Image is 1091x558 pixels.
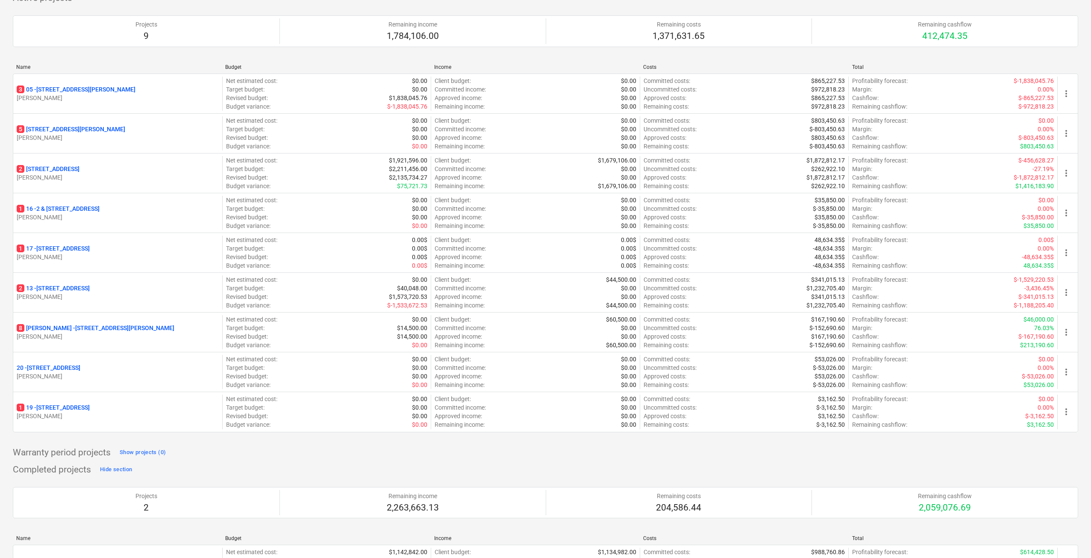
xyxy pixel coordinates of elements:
[852,116,908,125] p: Profitability forecast :
[644,213,686,221] p: Approved costs :
[621,133,636,142] p: $0.00
[918,20,972,29] p: Remaining cashflow
[644,77,690,85] p: Committed costs :
[17,324,174,332] p: [PERSON_NAME] - [STREET_ADDRESS][PERSON_NAME]
[387,301,427,310] p: $-1,533,672.53
[435,142,485,151] p: Remaining income :
[852,125,872,133] p: Margin :
[1061,168,1071,178] span: more_vert
[918,30,972,42] p: 412,474.35
[1014,173,1054,182] p: $-1,872,812.17
[644,173,686,182] p: Approved costs :
[435,363,486,372] p: Committed income :
[644,284,697,292] p: Uncommitted costs :
[98,463,134,477] button: Hide section
[1061,248,1071,258] span: more_vert
[412,77,427,85] p: $0.00
[852,102,907,111] p: Remaining cashflow :
[852,244,872,253] p: Margin :
[852,156,908,165] p: Profitability forecast :
[435,341,485,349] p: Remaining income :
[412,315,427,324] p: $0.00
[412,85,427,94] p: $0.00
[806,173,845,182] p: $1,872,812.17
[17,284,219,301] div: 213 -[STREET_ADDRESS][PERSON_NAME]
[621,85,636,94] p: $0.00
[606,301,636,310] p: $44,500.00
[435,165,486,173] p: Committed income :
[621,292,636,301] p: $0.00
[226,332,268,341] p: Revised budget :
[621,77,636,85] p: $0.00
[435,173,482,182] p: Approved income :
[226,363,265,372] p: Target budget :
[852,301,907,310] p: Remaining cashflow :
[852,221,907,230] p: Remaining cashflow :
[435,301,485,310] p: Remaining income :
[226,301,271,310] p: Budget variance :
[17,165,219,182] div: 2[STREET_ADDRESS][PERSON_NAME]
[1015,182,1054,190] p: $1,416,183.90
[226,116,277,125] p: Net estimated cost :
[644,275,690,284] p: Committed costs :
[598,182,636,190] p: $1,679,106.00
[815,253,845,261] p: 48,634.35$
[118,446,168,460] button: Show projects (0)
[435,94,482,102] p: Approved income :
[435,292,482,301] p: Approved income :
[17,324,219,341] div: 8[PERSON_NAME] -[STREET_ADDRESS][PERSON_NAME][PERSON_NAME]
[434,64,636,70] div: Income
[1018,292,1054,301] p: $-341,015.13
[621,102,636,111] p: $0.00
[1061,208,1071,218] span: more_vert
[644,94,686,102] p: Approved costs :
[16,64,218,70] div: Name
[1018,133,1054,142] p: $-803,450.63
[226,94,268,102] p: Revised budget :
[17,165,79,173] p: [STREET_ADDRESS]
[389,156,427,165] p: $1,921,596.00
[389,94,427,102] p: $1,838,045.76
[435,85,486,94] p: Committed income :
[644,292,686,301] p: Approved costs :
[17,213,219,221] p: [PERSON_NAME]
[435,156,471,165] p: Client budget :
[435,77,471,85] p: Client budget :
[435,204,486,213] p: Committed income :
[1061,128,1071,139] span: more_vert
[621,332,636,341] p: $0.00
[412,116,427,125] p: $0.00
[435,196,471,204] p: Client budget :
[852,133,879,142] p: Cashflow :
[852,332,879,341] p: Cashflow :
[852,324,872,332] p: Margin :
[17,244,90,253] p: 17 - [STREET_ADDRESS]
[17,404,24,411] span: 1
[1023,315,1054,324] p: $46,000.00
[644,102,689,111] p: Remaining costs :
[435,221,485,230] p: Remaining income :
[435,324,486,332] p: Committed income :
[1018,102,1054,111] p: $-972,818.23
[387,102,427,111] p: $-1,838,045.76
[809,324,845,332] p: $-152,690.60
[435,332,482,341] p: Approved income :
[389,165,427,173] p: $2,211,456.00
[1038,85,1054,94] p: 0.00%
[1018,156,1054,165] p: $-456,628.27
[621,355,636,363] p: $0.00
[852,173,879,182] p: Cashflow :
[852,204,872,213] p: Margin :
[598,156,636,165] p: $1,679,106.00
[852,94,879,102] p: Cashflow :
[644,332,686,341] p: Approved costs :
[17,403,90,412] p: 19 - [STREET_ADDRESS]
[811,102,845,111] p: $972,818.23
[621,236,636,244] p: 0.00$
[1014,301,1054,310] p: $-1,188,205.40
[852,196,908,204] p: Profitability forecast :
[412,341,427,349] p: $0.00
[1034,324,1054,332] p: 76.03%
[397,332,427,341] p: $14,500.00
[226,253,268,261] p: Revised budget :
